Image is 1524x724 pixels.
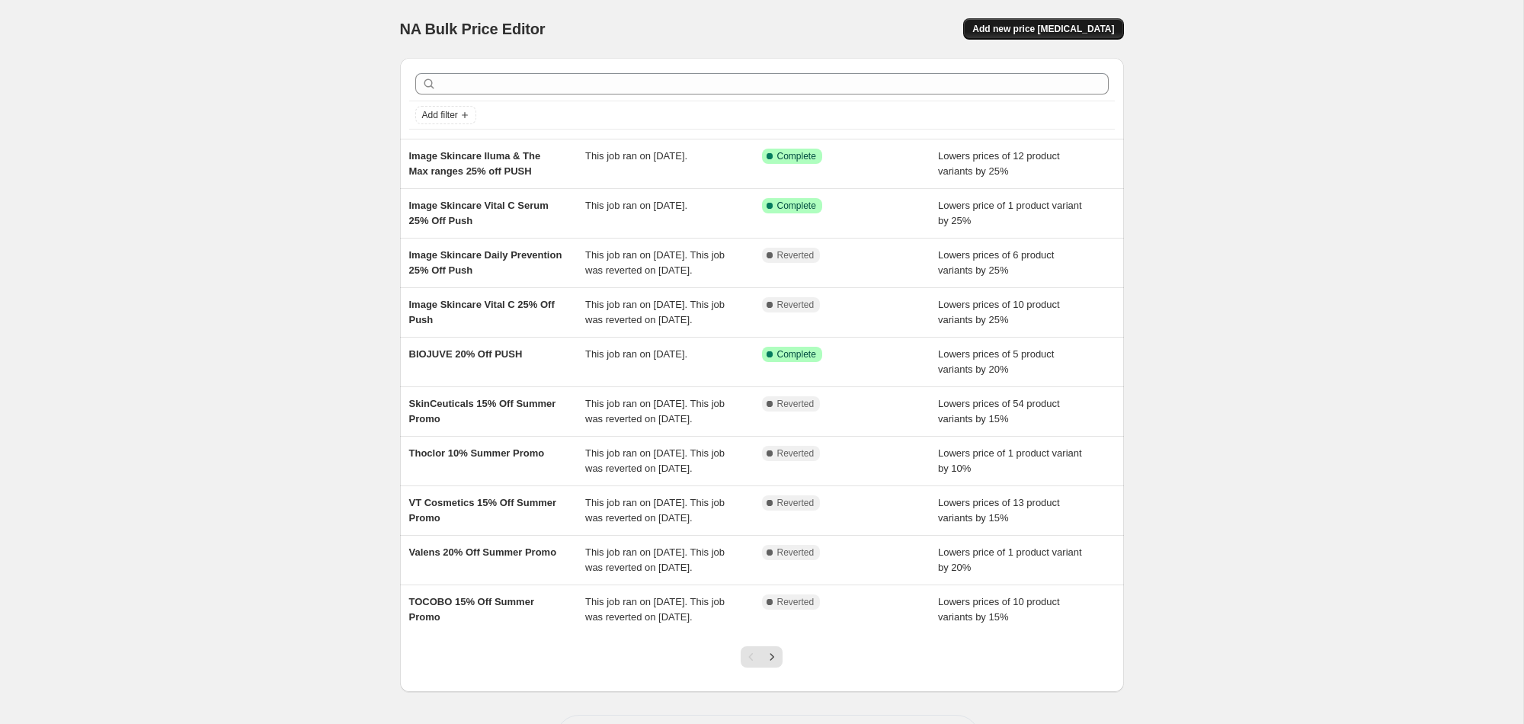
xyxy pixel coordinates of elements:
[777,348,816,360] span: Complete
[409,546,557,558] span: Valens 20% Off Summer Promo
[777,299,815,311] span: Reverted
[422,109,458,121] span: Add filter
[585,200,687,211] span: This job ran on [DATE].
[777,596,815,608] span: Reverted
[938,497,1060,524] span: Lowers prices of 13 product variants by 15%
[585,596,725,623] span: This job ran on [DATE]. This job was reverted on [DATE].
[777,200,816,212] span: Complete
[585,249,725,276] span: This job ran on [DATE]. This job was reverted on [DATE].
[415,106,476,124] button: Add filter
[777,249,815,261] span: Reverted
[585,398,725,424] span: This job ran on [DATE]. This job was reverted on [DATE].
[938,546,1082,573] span: Lowers price of 1 product variant by 20%
[585,348,687,360] span: This job ran on [DATE].
[409,596,534,623] span: TOCOBO 15% Off Summer Promo
[585,299,725,325] span: This job ran on [DATE]. This job was reverted on [DATE].
[585,447,725,474] span: This job ran on [DATE]. This job was reverted on [DATE].
[400,21,546,37] span: NA Bulk Price Editor
[938,596,1060,623] span: Lowers prices of 10 product variants by 15%
[963,18,1123,40] button: Add new price [MEDICAL_DATA]
[409,447,545,459] span: Thoclor 10% Summer Promo
[409,150,541,177] span: Image Skincare Iluma & The Max ranges 25% off PUSH
[777,546,815,559] span: Reverted
[585,546,725,573] span: This job ran on [DATE]. This job was reverted on [DATE].
[938,249,1054,276] span: Lowers prices of 6 product variants by 25%
[972,23,1114,35] span: Add new price [MEDICAL_DATA]
[938,447,1082,474] span: Lowers price of 1 product variant by 10%
[585,497,725,524] span: This job ran on [DATE]. This job was reverted on [DATE].
[938,200,1082,226] span: Lowers price of 1 product variant by 25%
[777,398,815,410] span: Reverted
[938,150,1060,177] span: Lowers prices of 12 product variants by 25%
[938,299,1060,325] span: Lowers prices of 10 product variants by 25%
[938,398,1060,424] span: Lowers prices of 54 product variants by 15%
[777,447,815,460] span: Reverted
[409,299,555,325] span: Image Skincare Vital C 25% Off Push
[741,646,783,668] nav: Pagination
[761,646,783,668] button: Next
[409,200,549,226] span: Image Skincare Vital C Serum 25% Off Push
[777,497,815,509] span: Reverted
[409,249,562,276] span: Image Skincare Daily Prevention 25% Off Push
[409,348,523,360] span: BIOJUVE 20% Off PUSH
[585,150,687,162] span: This job ran on [DATE].
[409,398,556,424] span: SkinCeuticals 15% Off Summer Promo
[409,497,557,524] span: VT Cosmetics 15% Off Summer Promo
[777,150,816,162] span: Complete
[938,348,1054,375] span: Lowers prices of 5 product variants by 20%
